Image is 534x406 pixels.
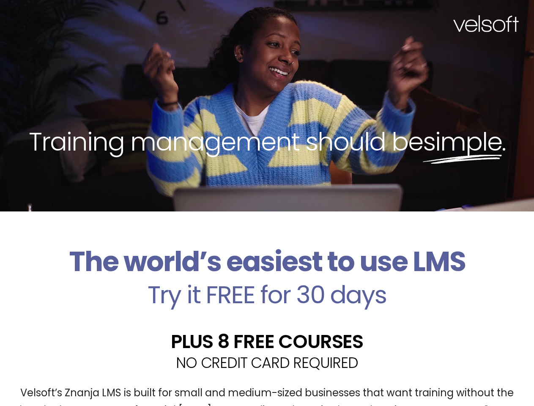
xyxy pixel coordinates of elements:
h2: Try it FREE for 30 days [6,283,528,307]
span: simple [423,124,502,159]
h2: Training management should be . [15,125,519,158]
h2: NO CREDIT CARD REQUIRED [6,355,528,370]
h2: PLUS 8 FREE COURSES [6,332,528,351]
h2: The world’s easiest to use LMS [6,245,528,278]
